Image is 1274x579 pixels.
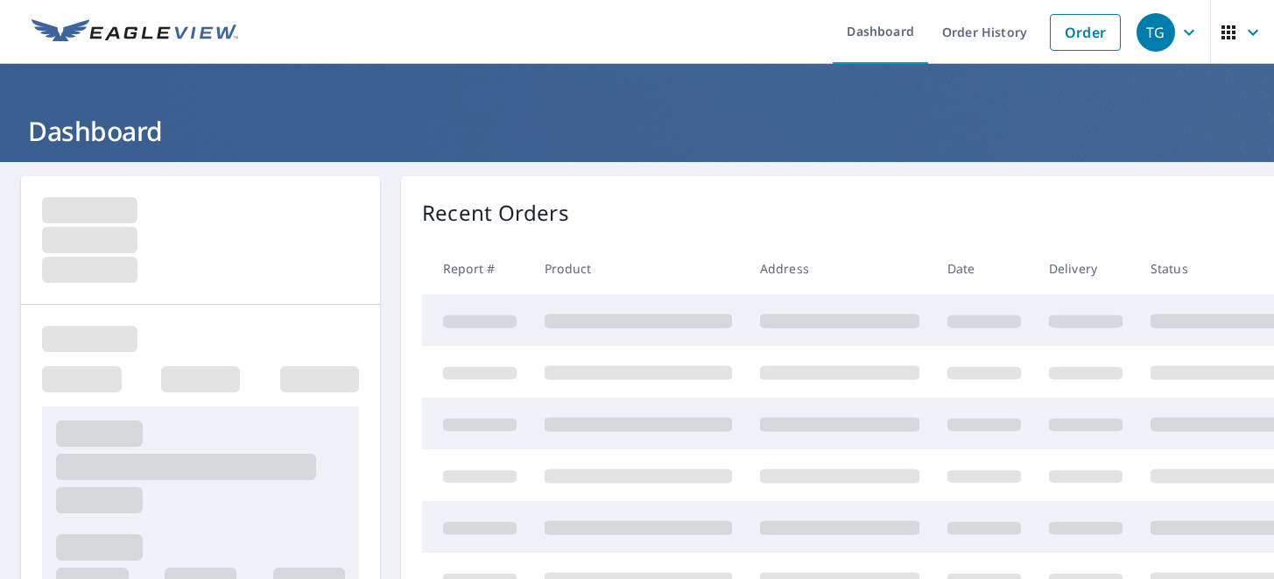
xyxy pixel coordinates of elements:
th: Date [933,243,1035,294]
th: Report # [422,243,531,294]
div: TG [1137,13,1175,52]
p: Recent Orders [422,197,569,229]
th: Address [746,243,933,294]
img: EV Logo [32,19,238,46]
a: Order [1050,14,1121,51]
th: Delivery [1035,243,1137,294]
h1: Dashboard [21,113,1253,149]
th: Product [531,243,746,294]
